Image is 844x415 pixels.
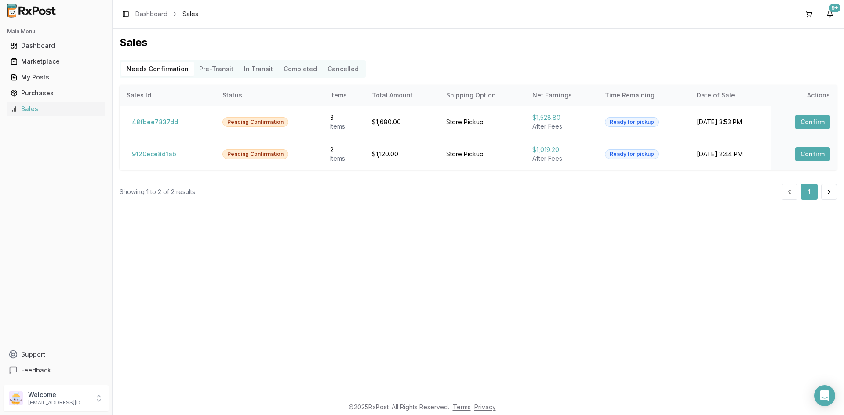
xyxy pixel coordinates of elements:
button: Confirm [795,115,830,129]
div: [DATE] 3:53 PM [697,118,764,126]
div: Ready for pickup [605,117,659,127]
h2: Main Menu [7,28,105,35]
button: In Transit [239,62,278,76]
div: $1,528.80 [532,113,591,122]
div: [DATE] 2:44 PM [697,150,764,159]
button: Pre-Transit [194,62,239,76]
button: Support [4,346,109,362]
th: Sales Id [120,85,215,106]
div: Marketplace [11,57,102,66]
div: Pending Confirmation [222,117,288,127]
h1: Sales [120,36,837,50]
img: User avatar [9,391,23,405]
button: Completed [278,62,322,76]
th: Total Amount [365,85,439,106]
button: Confirm [795,147,830,161]
div: $1,680.00 [372,118,432,126]
a: Marketplace [7,54,105,69]
div: 2 [330,145,358,154]
button: Purchases [4,86,109,100]
th: Actions [771,85,837,106]
button: 9120ece8d1ab [127,147,182,161]
a: Privacy [474,403,496,411]
th: Items [323,85,365,106]
span: Feedback [21,366,51,375]
button: Needs Confirmation [121,62,194,76]
div: Store Pickup [446,150,518,159]
th: Net Earnings [525,85,598,106]
button: 9+ [823,7,837,21]
div: Dashboard [11,41,102,50]
div: 3 [330,113,358,122]
div: Purchases [11,89,102,97]
a: Dashboard [7,38,105,54]
img: RxPost Logo [4,4,60,18]
button: Marketplace [4,54,109,69]
div: Showing 1 to 2 of 2 results [120,188,195,196]
button: 48fbee7837dd [127,115,183,129]
div: Ready for pickup [605,149,659,159]
span: Sales [182,10,198,18]
button: 1 [801,184,818,200]
div: Sales [11,105,102,113]
button: Cancelled [322,62,364,76]
button: Dashboard [4,39,109,53]
div: Item s [330,154,358,163]
a: Terms [453,403,471,411]
div: $1,120.00 [372,150,432,159]
button: Sales [4,102,109,116]
div: After Fees [532,122,591,131]
a: Sales [7,101,105,117]
div: After Fees [532,154,591,163]
div: $1,019.20 [532,145,591,154]
div: 9+ [829,4,840,12]
div: Store Pickup [446,118,518,126]
div: Item s [330,122,358,131]
div: My Posts [11,73,102,82]
a: Purchases [7,85,105,101]
th: Time Remaining [598,85,690,106]
p: [EMAIL_ADDRESS][DOMAIN_NAME] [28,399,89,406]
a: My Posts [7,69,105,85]
th: Status [215,85,324,106]
nav: breadcrumb [135,10,198,18]
th: Shipping Option [439,85,525,106]
div: Pending Confirmation [222,149,288,159]
a: Dashboard [135,10,167,18]
p: Welcome [28,390,89,399]
button: My Posts [4,70,109,84]
button: Feedback [4,362,109,378]
th: Date of Sale [690,85,771,106]
div: Open Intercom Messenger [814,385,835,406]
